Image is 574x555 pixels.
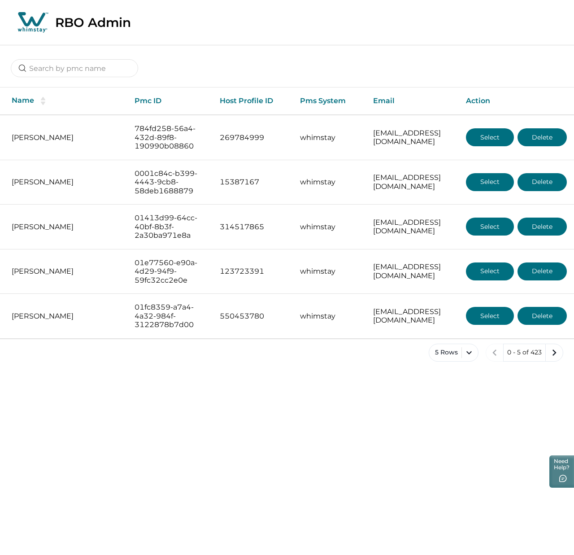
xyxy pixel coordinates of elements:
p: whimstay [300,223,359,232]
p: [EMAIL_ADDRESS][DOMAIN_NAME] [373,173,452,191]
p: 0 - 5 of 423 [507,348,542,357]
p: [EMAIL_ADDRESS][DOMAIN_NAME] [373,218,452,236]
p: whimstay [300,133,359,142]
th: Pmc ID [127,87,213,115]
p: whimstay [300,267,359,276]
th: Pms System [293,87,366,115]
p: 01e77560-e90a-4d29-94f9-59fc32cc2e0e [135,258,205,285]
p: 550453780 [220,312,285,321]
p: [PERSON_NAME] [12,312,120,321]
p: 784fd258-56a4-432d-89f8-190990b08860 [135,124,205,151]
p: 01413d99-64cc-40bf-8b3f-2a30ba971e8a [135,214,205,240]
th: Action [459,87,574,115]
button: Delete [517,173,567,191]
button: Select [466,307,514,325]
button: previous page [486,344,504,362]
p: 01fc8359-a7a4-4a32-984f-3122878b7d00 [135,303,205,329]
button: Delete [517,307,567,325]
th: Email [366,87,459,115]
p: [EMAIL_ADDRESS][DOMAIN_NAME] [373,129,452,146]
p: 0001c84c-b399-4443-9cb8-58deb1688879 [135,169,205,196]
p: [PERSON_NAME] [12,223,120,232]
p: [PERSON_NAME] [12,133,120,142]
button: sorting [34,96,52,105]
button: Delete [517,218,567,236]
button: next page [545,344,563,362]
p: [PERSON_NAME] [12,178,120,187]
p: 269784999 [220,133,285,142]
p: [EMAIL_ADDRESS][DOMAIN_NAME] [373,262,452,280]
p: [PERSON_NAME] [12,267,120,276]
button: Select [466,218,514,236]
th: Host Profile ID [213,87,292,115]
p: [EMAIL_ADDRESS][DOMAIN_NAME] [373,307,452,325]
p: 15387167 [220,178,285,187]
button: Select [466,262,514,280]
button: Delete [517,262,567,280]
p: 314517865 [220,223,285,232]
p: whimstay [300,312,359,321]
p: RBO Admin [55,15,131,30]
button: 0 - 5 of 423 [503,344,546,362]
input: Search by pmc name [11,59,138,77]
button: Delete [517,128,567,146]
button: Select [466,128,514,146]
button: Select [466,173,514,191]
p: 123723391 [220,267,285,276]
button: 5 Rows [429,344,478,362]
p: whimstay [300,178,359,187]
